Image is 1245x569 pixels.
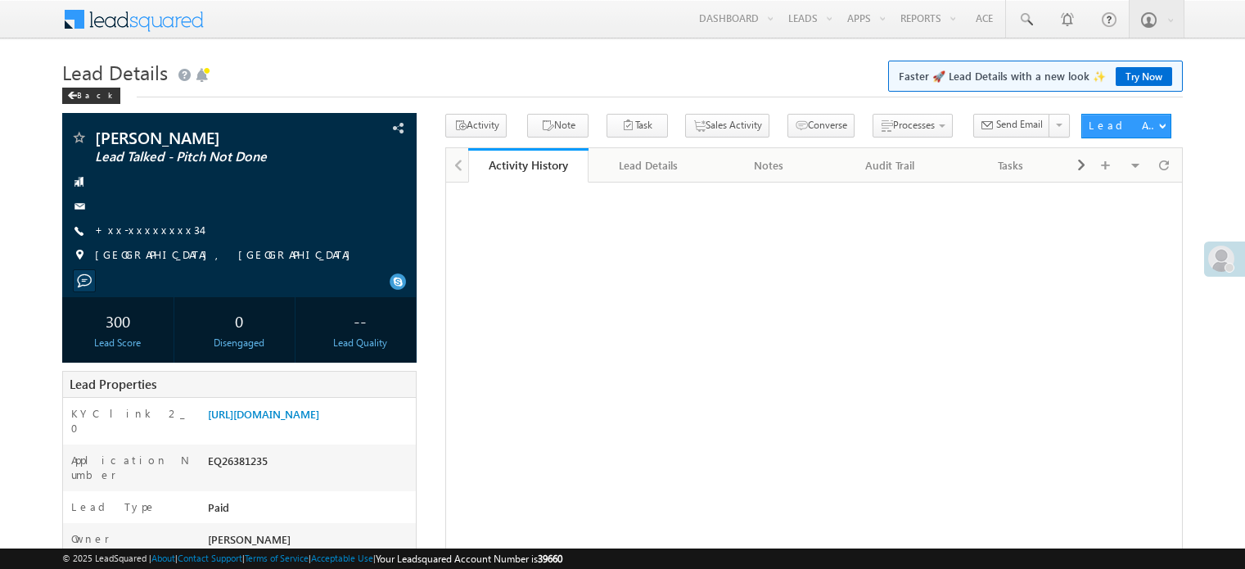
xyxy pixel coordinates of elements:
span: [PERSON_NAME] [95,129,314,146]
label: Lead Type [71,499,156,514]
span: Lead Details [62,59,168,85]
a: +xx-xxxxxxxx34 [95,223,201,237]
div: -- [309,305,412,336]
a: Back [62,87,129,101]
a: Try Now [1116,67,1172,86]
span: [GEOGRAPHIC_DATA], [GEOGRAPHIC_DATA] [95,247,359,264]
div: Tasks [964,156,1057,175]
button: Processes [873,114,953,138]
span: [PERSON_NAME] [208,532,291,546]
span: 39660 [538,553,562,565]
a: Terms of Service [245,553,309,563]
a: Contact Support [178,553,242,563]
div: Lead Actions [1089,118,1158,133]
label: Owner [71,531,110,546]
div: Back [62,88,120,104]
a: [URL][DOMAIN_NAME] [208,407,319,421]
a: Notes [710,148,830,183]
div: 0 [187,305,291,336]
span: Send Email [996,117,1043,132]
div: Paid [204,499,416,522]
div: Notes [723,156,815,175]
a: Activity History [468,148,589,183]
a: Audit Trail [830,148,950,183]
span: Faster 🚀 Lead Details with a new look ✨ [899,68,1172,84]
label: Application Number [71,453,191,482]
div: Lead Score [66,336,169,350]
button: Task [607,114,668,138]
a: Acceptable Use [311,553,373,563]
span: Processes [893,119,935,131]
span: Lead Properties [70,376,156,392]
span: © 2025 LeadSquared | | | | | [62,551,562,567]
div: Activity History [480,157,576,173]
a: About [151,553,175,563]
div: Lead Details [602,156,694,175]
span: Your Leadsquared Account Number is [376,553,562,565]
span: Lead Talked - Pitch Not Done [95,149,314,165]
button: Sales Activity [685,114,769,138]
button: Lead Actions [1081,114,1171,138]
div: Audit Trail [843,156,936,175]
button: Note [527,114,589,138]
div: EQ26381235 [204,453,416,476]
button: Converse [787,114,855,138]
a: Lead Details [589,148,709,183]
button: Activity [445,114,507,138]
div: Lead Quality [309,336,412,350]
button: Send Email [973,114,1050,138]
div: Disengaged [187,336,291,350]
a: Tasks [951,148,1071,183]
label: KYC link 2_0 [71,406,191,436]
div: 300 [66,305,169,336]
